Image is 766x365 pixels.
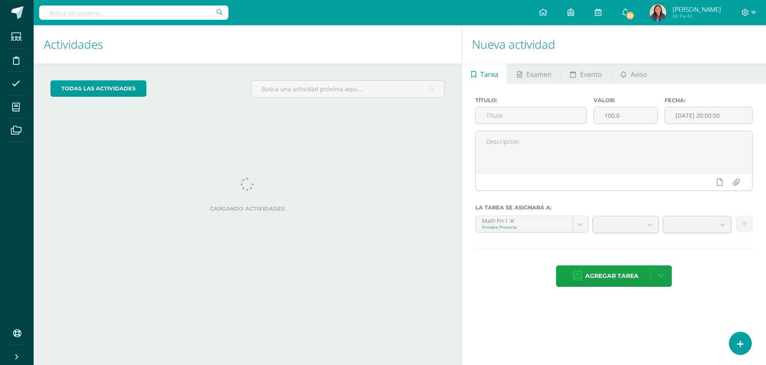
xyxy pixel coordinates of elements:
h1: Nueva actividad [472,25,756,63]
span: 32 [626,11,635,20]
a: Examen [508,63,560,84]
input: Busca una actividad próxima aquí... [251,81,444,97]
span: [PERSON_NAME] [673,5,721,13]
span: Mi Perfil [673,13,721,20]
label: Título: [475,97,587,103]
div: Math Pri 1 'A' [482,216,566,224]
a: Aviso [611,63,656,84]
span: Evento [580,64,602,85]
input: Busca un usuario... [39,5,228,20]
a: Math Pri 1 'A'Primero Primaria [476,216,588,232]
div: Primero Primaria [482,224,566,230]
a: todas las Actividades [50,80,146,97]
label: Cargando actividades [50,206,445,212]
label: Fecha: [665,97,753,103]
span: Aviso [631,64,647,85]
a: Tarea [462,63,507,84]
h1: Actividades [44,25,451,63]
span: Tarea [480,64,498,85]
input: Título [476,107,586,124]
label: Valor: [594,97,658,103]
span: Examen [526,64,551,85]
input: Puntos máximos [594,107,657,124]
span: Agregar tarea [585,266,639,286]
label: La tarea se asignará a: [475,204,753,211]
img: 053f0824b320b518b52f6bf93d3dd2bd.png [649,4,666,21]
input: Fecha de entrega [665,107,752,124]
a: Evento [561,63,611,84]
